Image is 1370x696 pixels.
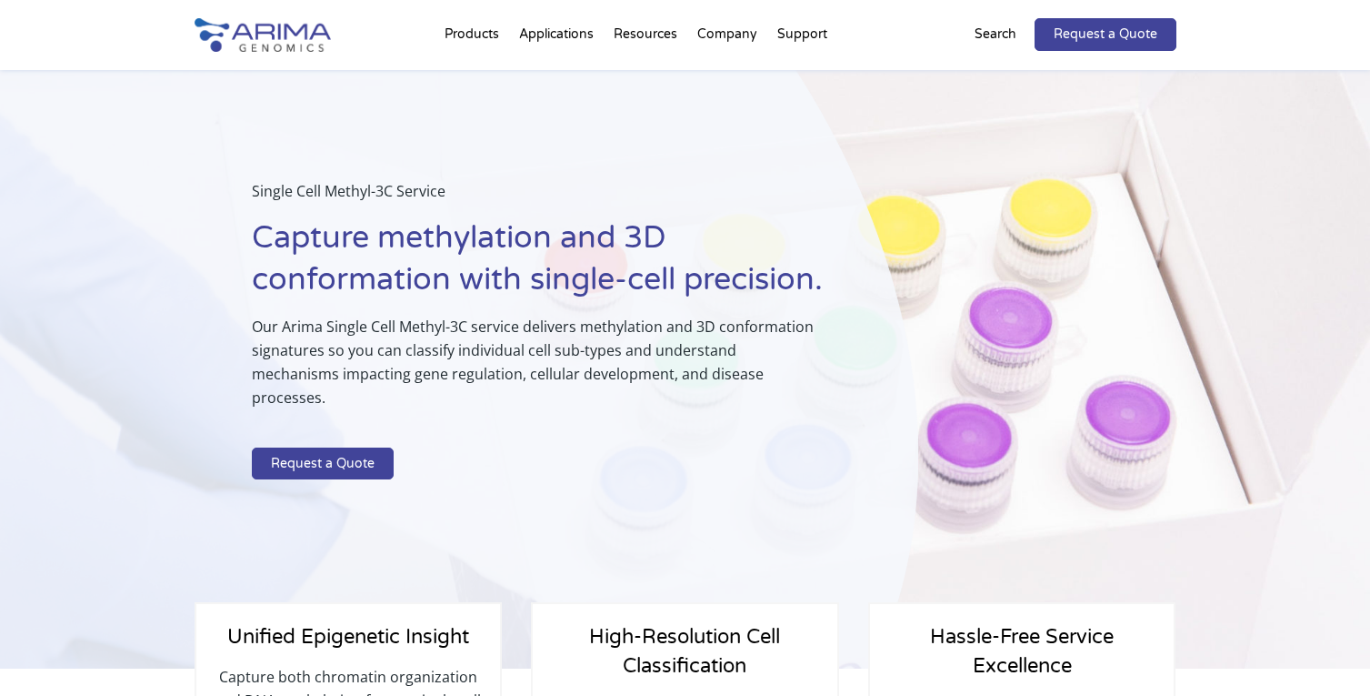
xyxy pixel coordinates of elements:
img: Arima-Genomics-logo [195,18,331,52]
span: Hassle-Free Service Excellence [930,625,1114,678]
p: Single Cell Methyl-3C Service [252,179,826,217]
p: Our Arima Single Cell Methyl-3C service delivers methylation and 3D conformation signatures so yo... [252,315,826,424]
p: Search [975,23,1016,46]
a: Request a Quote [1035,18,1176,51]
h1: Capture methylation and 3D conformation with single-cell precision. [252,217,826,315]
span: High-Resolution Cell Classification [589,625,780,678]
a: Request a Quote [252,448,394,480]
span: Unified Epigenetic Insight [227,625,469,649]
